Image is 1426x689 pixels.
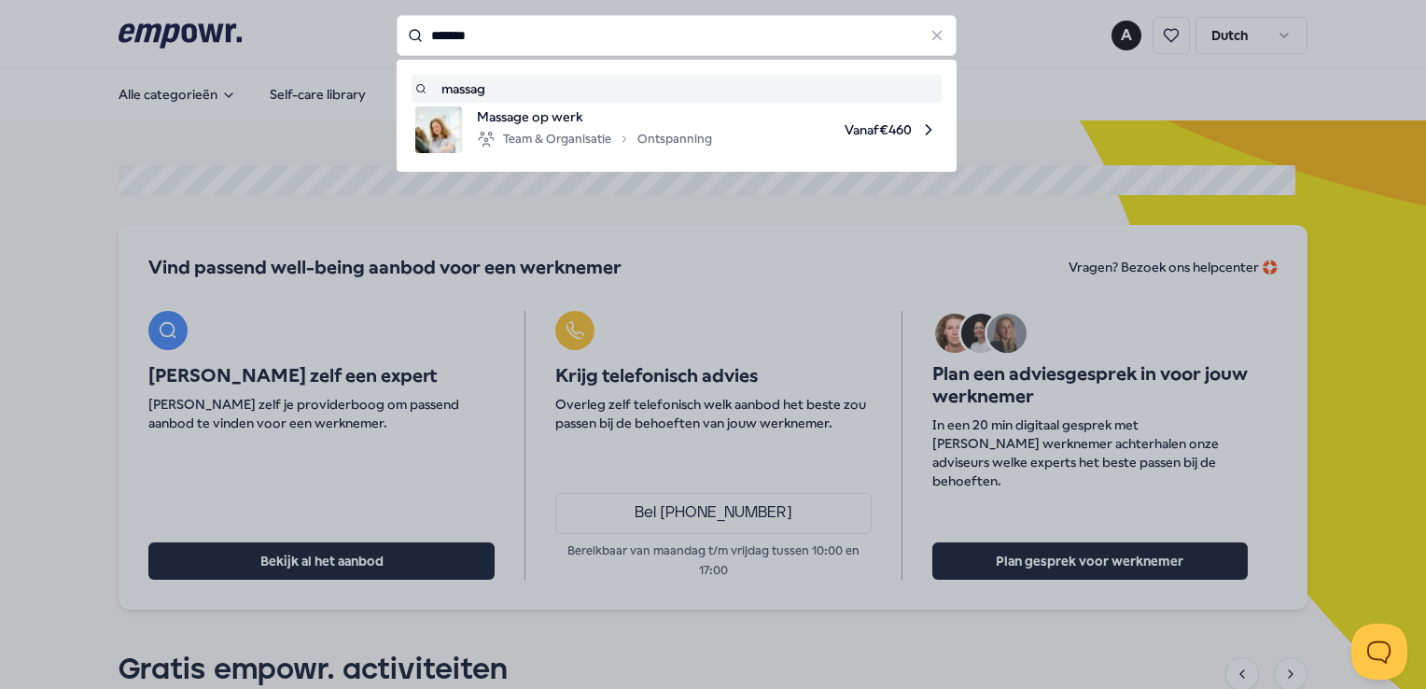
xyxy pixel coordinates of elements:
span: Massage op werk [477,106,712,127]
div: Team & Organisatie Ontspanning [477,128,712,150]
a: massag [415,78,938,99]
iframe: Help Scout Beacon - Open [1351,624,1407,680]
span: Vanaf € 460 [727,106,938,153]
a: product imageMassage op werkTeam & OrganisatieOntspanningVanaf€460 [415,106,938,153]
img: product image [415,106,462,153]
input: Search for products, categories or subcategories [397,15,957,56]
